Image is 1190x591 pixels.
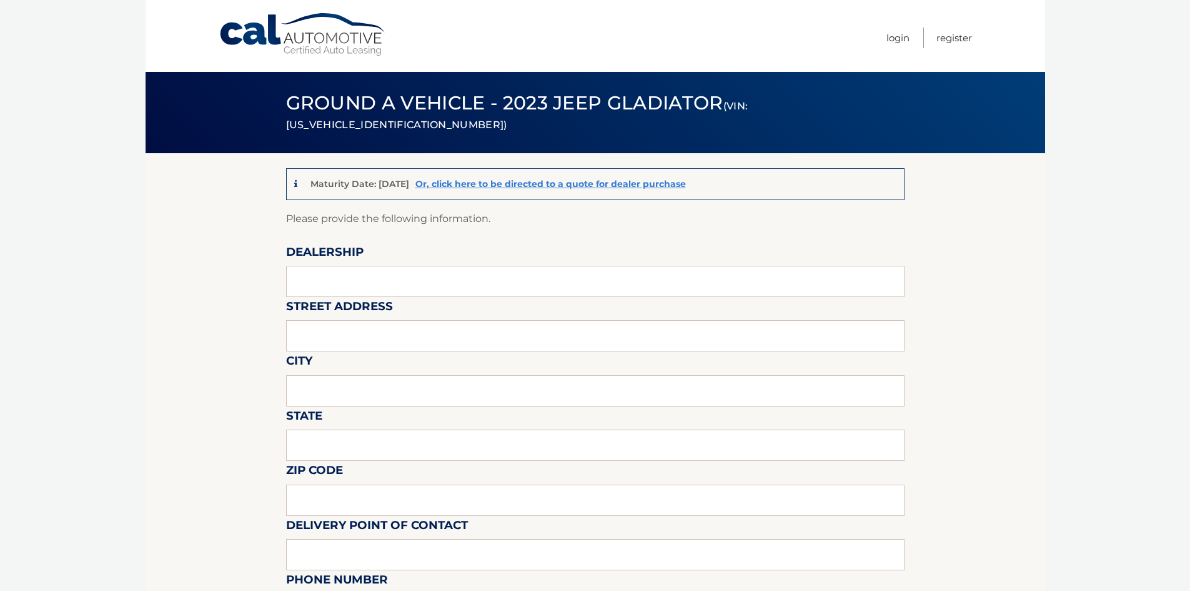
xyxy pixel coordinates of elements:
[415,178,686,189] a: Or, click here to be directed to a quote for dealer purchase
[286,210,905,228] p: Please provide the following information.
[936,28,972,48] a: Register
[219,13,387,57] a: Cal Automotive
[286,91,748,133] span: Ground a Vehicle - 2023 Jeep Gladiator
[286,407,322,430] label: State
[286,243,364,266] label: Dealership
[310,178,409,189] p: Maturity Date: [DATE]
[886,28,910,48] a: Login
[286,351,312,375] label: City
[286,461,343,484] label: Zip Code
[286,297,393,320] label: Street Address
[286,516,468,539] label: Delivery Point of Contact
